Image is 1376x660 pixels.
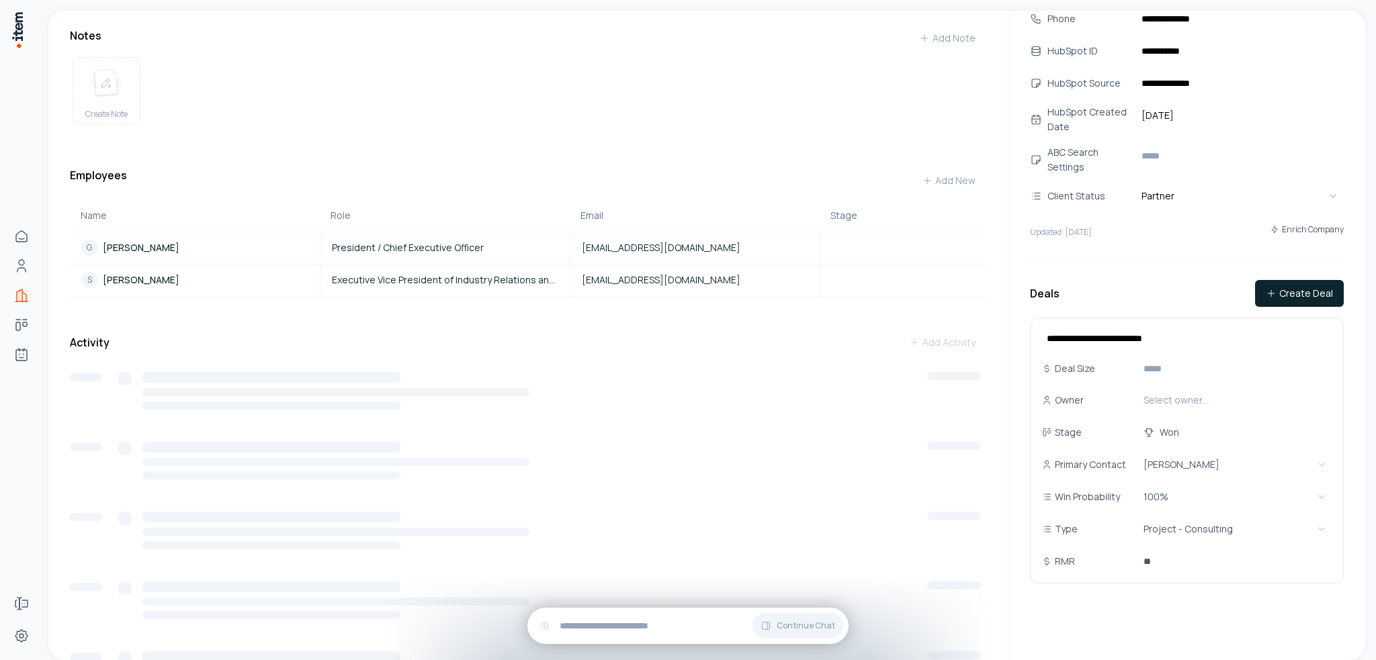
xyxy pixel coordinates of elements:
div: Stage [830,209,976,222]
div: Continue Chat [527,608,849,644]
div: HubSpot Source [1047,76,1133,91]
span: Continue Chat [777,620,835,631]
div: Name [81,209,309,222]
div: G [81,240,97,256]
a: People [8,252,35,279]
div: S [81,272,97,288]
p: RMR [1055,555,1075,568]
p: Primary Contact [1055,458,1126,471]
button: Enrich Company [1270,218,1344,242]
span: President / Chief Executive Officer [332,241,484,254]
a: Forms [8,590,35,617]
h3: Activity [70,334,110,350]
a: Agents [8,341,35,368]
p: [PERSON_NAME] [103,273,179,287]
a: Companies [8,282,35,309]
span: Create Note [85,109,128,120]
img: Item Brain Logo [11,11,24,49]
button: create noteCreate Note [73,57,140,124]
p: Updated: [DATE] [1030,227,1092,238]
div: Add Note [919,32,976,45]
span: [EMAIL_ADDRESS][DOMAIN_NAME] [582,273,740,287]
div: ABC Search Settings [1047,145,1133,175]
h3: Notes [70,28,101,44]
img: create note [90,68,122,98]
p: Win Probability [1055,490,1120,504]
div: HubSpot Created Date [1047,105,1133,134]
span: Executive Vice President of Industry Relations and Member Value [332,273,558,287]
span: [EMAIL_ADDRESS][DOMAIN_NAME] [582,241,740,254]
h3: Deals [1030,285,1060,301]
div: Client Status [1047,189,1133,203]
a: [EMAIL_ADDRESS][DOMAIN_NAME] [571,273,819,287]
p: Deal Size [1055,362,1095,375]
p: Type [1055,522,1078,536]
a: President / Chief Executive Officer [321,241,569,254]
a: S[PERSON_NAME] [71,272,319,288]
p: Stage [1055,426,1082,439]
div: Email [580,209,809,222]
p: [PERSON_NAME] [103,241,179,254]
a: Executive Vice President of Industry Relations and Member Value [321,273,569,287]
a: Deals [8,312,35,338]
button: Continue Chat [752,613,843,639]
a: G[PERSON_NAME] [71,240,319,256]
a: Home [8,223,35,250]
button: Add New [911,167,986,194]
a: [EMAIL_ADDRESS][DOMAIN_NAME] [571,241,819,254]
div: Phone [1047,11,1133,26]
a: Settings [8,622,35,649]
div: Role [331,209,559,222]
button: [DATE] [1136,105,1344,126]
button: Create Deal [1255,280,1344,307]
h3: Employees [70,167,127,194]
div: HubSpot ID [1047,44,1133,58]
p: Owner [1055,393,1084,407]
button: Add Note [908,25,986,52]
